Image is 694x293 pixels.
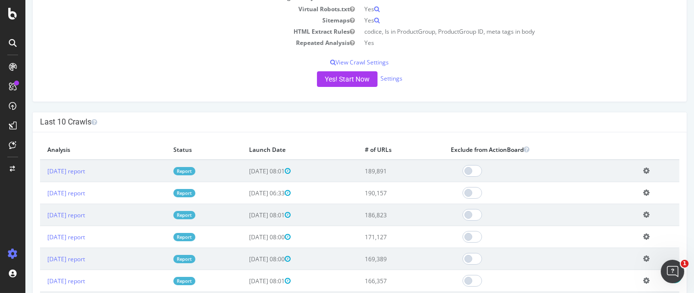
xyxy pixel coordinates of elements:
th: Analysis [15,140,141,160]
a: Report [148,211,170,219]
td: Yes [335,3,654,15]
th: # of URLs [332,140,418,160]
td: Sitemaps [15,15,335,26]
a: Report [148,189,170,197]
a: [DATE] report [22,233,60,241]
td: HTML Extract Rules [15,26,335,37]
span: 1 [681,260,689,268]
a: [DATE] report [22,167,60,175]
td: 169,389 [332,248,418,270]
button: Yes! Start Now [292,71,352,87]
td: Yes [335,37,654,48]
iframe: Intercom live chat [661,260,684,283]
a: [DATE] report [22,211,60,219]
td: 186,823 [332,204,418,226]
td: Virtual Robots.txt [15,3,335,15]
a: [DATE] report [22,255,60,263]
td: 189,891 [332,160,418,182]
span: [DATE] 08:01 [224,167,265,175]
td: 190,157 [332,182,418,204]
a: Report [148,277,170,285]
h4: Last 10 Crawls [15,117,654,127]
th: Exclude from ActionBoard [418,140,610,160]
span: [DATE] 08:00 [224,233,265,241]
span: [DATE] 06:33 [224,189,265,197]
span: [DATE] 08:01 [224,211,265,219]
a: Settings [355,74,377,83]
th: Status [141,140,216,160]
a: Report [148,255,170,263]
td: 166,357 [332,270,418,292]
td: 171,127 [332,226,418,248]
a: [DATE] report [22,189,60,197]
span: [DATE] 08:00 [224,255,265,263]
a: Report [148,167,170,175]
th: Launch Date [216,140,332,160]
td: Repeated Analysis [15,37,335,48]
a: Report [148,233,170,241]
td: Yes [335,15,654,26]
span: [DATE] 08:01 [224,277,265,285]
a: [DATE] report [22,277,60,285]
p: View Crawl Settings [15,58,654,66]
td: codice, Is in ProductGroup, ProductGroup ID, meta tags in body [335,26,654,37]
